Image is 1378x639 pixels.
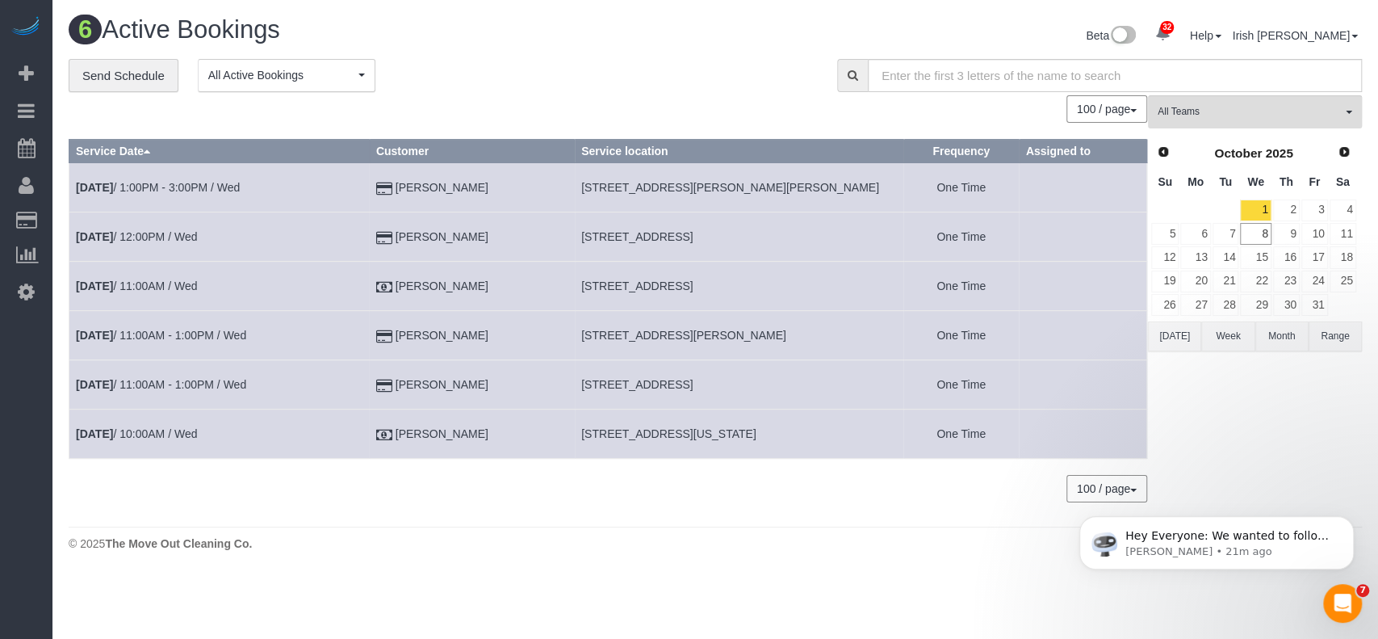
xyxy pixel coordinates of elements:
td: Schedule date [69,410,370,459]
button: All Active Bookings [198,59,375,92]
b: [DATE] [76,280,113,292]
td: Customer [369,262,574,311]
a: 9 [1273,223,1300,245]
b: [DATE] [76,230,113,243]
td: Customer [369,212,574,262]
a: 20 [1180,271,1210,292]
i: Credit Card Payment [376,183,392,195]
a: 28 [1213,294,1239,316]
a: Irish [PERSON_NAME] [1233,29,1358,42]
span: Monday [1187,175,1204,188]
td: Schedule date [69,311,370,360]
button: Range [1309,322,1362,351]
a: 12 [1151,246,1179,268]
a: 11 [1330,223,1356,245]
ol: All Teams [1148,95,1362,120]
a: 25 [1330,271,1356,292]
a: [PERSON_NAME] [396,280,488,292]
a: 29 [1240,294,1271,316]
button: Week [1201,322,1254,351]
i: Check Payment [376,282,392,293]
td: Service location [575,212,903,262]
a: [DATE]/ 11:00AM - 1:00PM / Wed [76,378,246,391]
td: Customer [369,163,574,212]
a: 27 [1180,294,1210,316]
span: [STREET_ADDRESS] [581,280,693,292]
a: 26 [1151,294,1179,316]
a: [PERSON_NAME] [396,329,488,342]
span: [STREET_ADDRESS][US_STATE] [581,427,756,440]
a: 21 [1213,271,1239,292]
td: Customer [369,410,574,459]
td: Assigned to [1019,163,1146,212]
a: 3 [1301,200,1328,221]
td: Customer [369,311,574,360]
button: Month [1255,322,1309,351]
a: [PERSON_NAME] [396,230,488,243]
td: Assigned to [1019,262,1146,311]
button: 100 / page [1066,95,1147,123]
a: [PERSON_NAME] [396,378,488,391]
span: Sunday [1158,175,1172,188]
td: Assigned to [1019,410,1146,459]
a: Help [1190,29,1221,42]
input: Enter the first 3 letters of the name to search [868,59,1362,92]
span: Prev [1157,145,1170,158]
td: Assigned to [1019,212,1146,262]
img: Automaid Logo [10,16,42,39]
td: Assigned to [1019,360,1146,410]
iframe: Intercom live chat [1323,584,1362,623]
a: 6 [1180,223,1210,245]
th: Service Date [69,140,370,163]
td: Frequency [903,360,1019,410]
a: 13 [1180,246,1210,268]
div: © 2025 [69,536,1362,552]
span: 6 [69,15,102,44]
b: [DATE] [76,329,113,342]
a: 15 [1240,246,1271,268]
td: Frequency [903,311,1019,360]
a: 19 [1151,271,1179,292]
a: 2 [1273,200,1300,221]
button: 100 / page [1066,475,1147,502]
i: Credit Card Payment [376,233,392,244]
td: Service location [575,360,903,410]
a: 32 [1147,16,1179,52]
nav: Pagination navigation [1067,95,1147,123]
h1: Active Bookings [69,16,703,44]
span: [STREET_ADDRESS] [581,378,693,391]
a: 30 [1273,294,1300,316]
a: Beta [1086,29,1136,42]
i: Credit Card Payment [376,331,392,343]
a: 14 [1213,246,1239,268]
th: Customer [369,140,574,163]
a: [DATE]/ 12:00PM / Wed [76,230,197,243]
a: 1 [1240,200,1271,221]
td: Service location [575,311,903,360]
i: Credit Card Payment [376,380,392,392]
td: Frequency [903,262,1019,311]
td: Service location [575,262,903,311]
a: 10 [1301,223,1328,245]
a: Next [1333,141,1355,164]
td: Schedule date [69,360,370,410]
a: Prev [1152,141,1175,164]
td: Schedule date [69,212,370,262]
span: [STREET_ADDRESS][PERSON_NAME][PERSON_NAME] [581,181,879,194]
td: Frequency [903,163,1019,212]
a: [DATE]/ 11:00AM / Wed [76,280,197,292]
a: 8 [1240,223,1271,245]
td: Schedule date [69,262,370,311]
a: [DATE]/ 1:00PM - 3:00PM / Wed [76,181,240,194]
span: Tuesday [1219,175,1232,188]
span: Wednesday [1247,175,1264,188]
span: All Teams [1158,105,1342,119]
b: [DATE] [76,181,113,194]
span: Friday [1309,175,1320,188]
a: [DATE]/ 10:00AM / Wed [76,427,197,440]
a: 7 [1213,223,1239,245]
